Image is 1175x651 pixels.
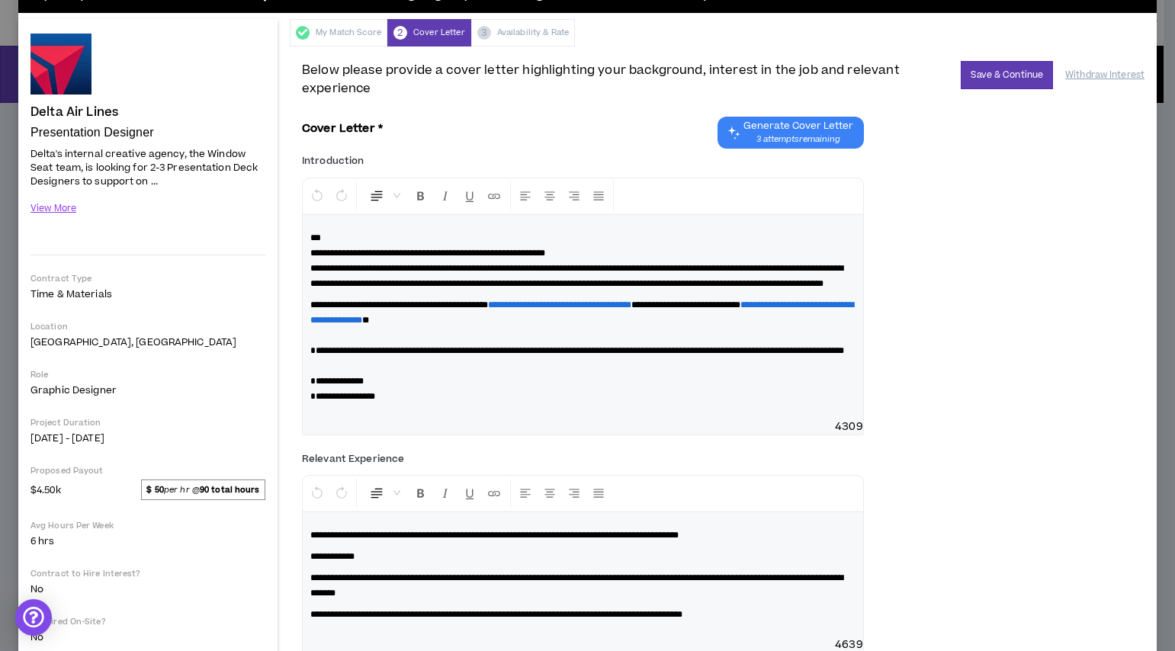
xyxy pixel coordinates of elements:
span: 3 attempts remaining [743,133,853,146]
label: Relevant Experience [302,447,404,471]
h4: Delta Air Lines [30,105,118,119]
button: Center Align [538,479,561,508]
div: Cover Letter [387,19,471,46]
button: Center Align [538,181,561,210]
button: Insert Link [483,479,506,508]
strong: 90 total hours [200,484,260,495]
button: Insert Link [483,181,506,210]
p: No [30,630,265,644]
button: Undo [306,479,329,508]
span: Generate Cover Letter [743,120,853,132]
button: Right Align [563,479,586,508]
p: Time & Materials [30,287,265,301]
button: View More [30,195,76,222]
p: 6 hrs [30,534,265,548]
p: Location [30,321,265,332]
button: Undo [306,181,329,210]
div: Open Intercom Messenger [15,599,52,636]
button: Format Underline [458,181,481,210]
p: Contract to Hire Interest? [30,568,265,579]
span: 4309 [835,419,863,435]
button: Redo [330,181,353,210]
span: 2 [393,26,407,40]
p: Role [30,369,265,380]
p: Proposed Payout [30,465,265,476]
p: Delta's internal creative agency, the Window Seat team, is looking for 2-3 Presentation Deck Desi... [30,146,265,189]
div: My Match Score [290,19,387,46]
button: Format Italics [434,479,457,508]
button: Format Bold [409,181,432,210]
p: [GEOGRAPHIC_DATA], [GEOGRAPHIC_DATA] [30,335,265,349]
p: Contract Type [30,273,265,284]
h3: Cover Letter * [302,123,383,136]
span: Below please provide a cover letter highlighting your background, interest in the job and relevan... [302,61,952,98]
button: Format Bold [409,479,432,508]
p: [DATE] - [DATE] [30,431,265,445]
p: Required On-Site? [30,616,265,627]
strong: $ 50 [146,484,163,495]
button: Left Align [514,181,537,210]
button: Chat GPT Cover Letter [718,117,864,149]
p: No [30,582,265,596]
p: Project Duration [30,417,265,428]
button: Justify Align [587,181,610,210]
button: Justify Align [587,479,610,508]
span: per hr @ [141,479,265,499]
button: Format Italics [434,181,457,210]
p: Avg Hours Per Week [30,520,265,531]
label: Introduction [302,149,364,173]
button: Save & Continue [961,61,1053,89]
button: Redo [330,479,353,508]
button: Right Align [563,181,586,210]
p: Presentation Designer [30,125,265,140]
button: Withdraw Interest [1065,62,1145,88]
span: Graphic Designer [30,383,117,397]
span: $4.50k [30,480,61,499]
button: Left Align [514,479,537,508]
button: Format Underline [458,479,481,508]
